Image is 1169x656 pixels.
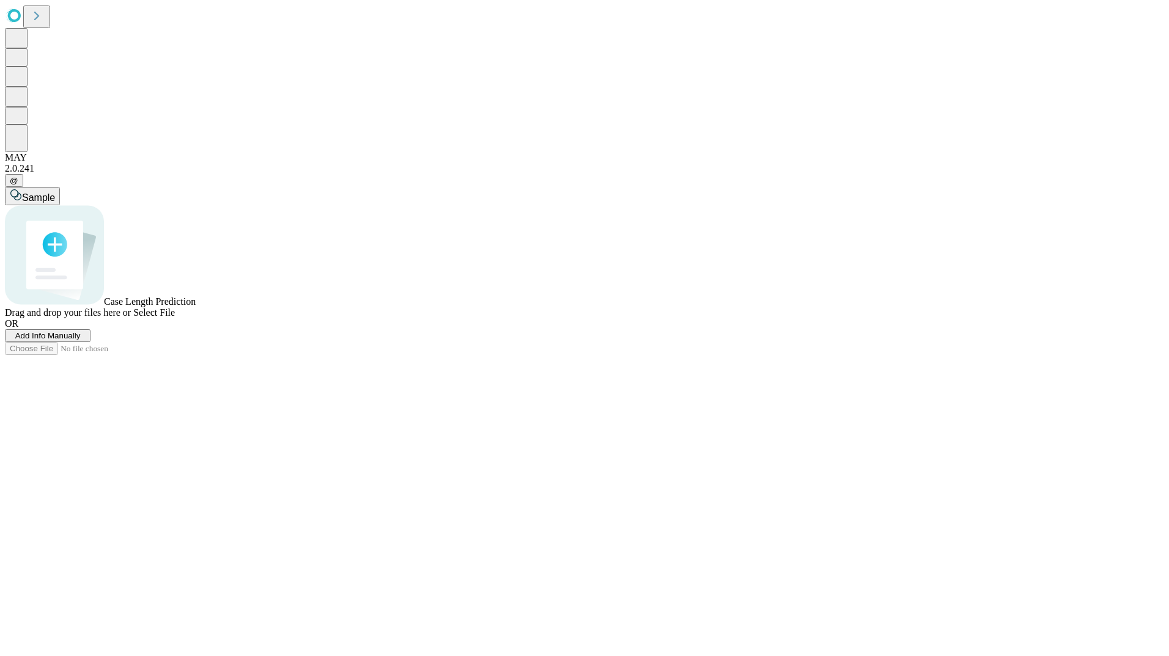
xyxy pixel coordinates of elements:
div: 2.0.241 [5,163,1164,174]
span: Select File [133,307,175,318]
button: @ [5,174,23,187]
span: OR [5,318,18,329]
span: Case Length Prediction [104,296,196,307]
span: Drag and drop your files here or [5,307,131,318]
button: Sample [5,187,60,205]
span: @ [10,176,18,185]
span: Add Info Manually [15,331,81,340]
button: Add Info Manually [5,329,90,342]
span: Sample [22,192,55,203]
div: MAY [5,152,1164,163]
